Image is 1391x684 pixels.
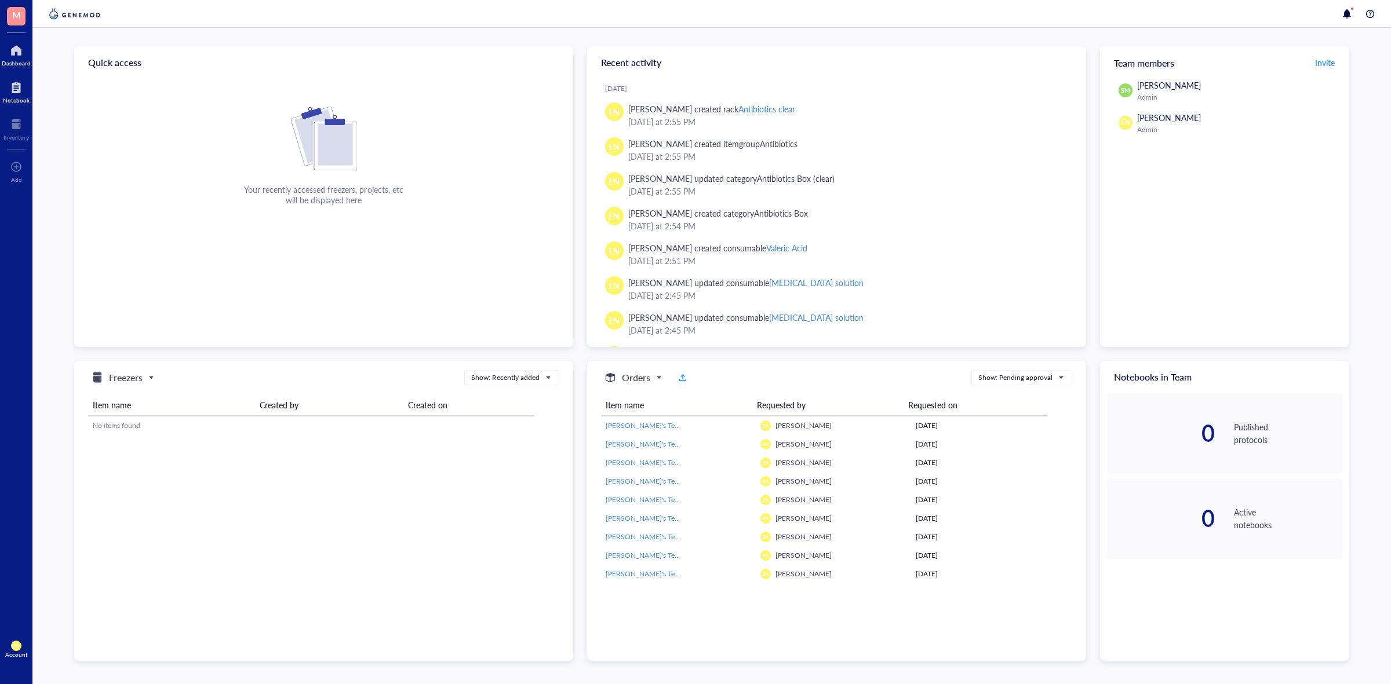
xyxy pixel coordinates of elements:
span: [PERSON_NAME]'s Test Item 2 [606,420,701,430]
span: [PERSON_NAME] [775,420,832,430]
div: Quick access [74,46,573,79]
span: [PERSON_NAME]'s Test Item 2 [606,550,701,560]
div: Antibiotics [760,138,798,149]
img: Cf+DiIyRRx+BTSbnYhsZzE9to3+AfuhVxcka4spAAAAAElFTkSuQmCC [291,107,356,170]
span: EN [1121,118,1130,128]
a: [PERSON_NAME]'s Test Item 2 [606,458,751,468]
a: EN[PERSON_NAME] updated consumable[MEDICAL_DATA] solution[DATE] at 2:45 PM [596,272,1077,306]
div: [DATE] [916,458,1043,468]
div: 0 [1107,507,1215,530]
span: M [12,8,21,22]
th: Requested by [752,394,904,416]
span: EN [609,244,620,257]
div: Show: Recently added [471,372,540,383]
h5: Orders [622,371,650,385]
span: EN [13,643,20,648]
div: [DATE] at 2:54 PM [628,220,1068,232]
div: Valeric Acid [766,242,807,254]
h5: Freezers [109,371,143,385]
div: [DATE] [916,420,1043,431]
span: [PERSON_NAME] [775,532,832,542]
div: Active notebooks [1234,506,1342,531]
a: [PERSON_NAME]'s Test Item 2 [606,532,751,542]
div: Admin [1137,93,1338,102]
img: genemod-logo [46,7,103,21]
div: [DATE] at 2:55 PM [628,185,1068,197]
th: Requested on [904,394,1036,416]
div: [PERSON_NAME] updated consumable [628,276,864,289]
span: EN [763,553,769,558]
a: [PERSON_NAME]'s Test Item 2 [606,439,751,449]
div: Notebook [3,97,30,104]
span: [PERSON_NAME] [775,476,832,486]
span: [PERSON_NAME]'s Test Item 2 [606,458,701,467]
span: [PERSON_NAME] [775,513,832,523]
span: [PERSON_NAME] [775,569,832,579]
div: [DATE] [916,513,1043,524]
div: Antibiotics Box [754,207,808,219]
span: [PERSON_NAME] [1137,79,1201,91]
div: Antibiotics Box (clear) [757,173,835,184]
div: [PERSON_NAME] updated category [628,172,835,185]
span: SM [1121,86,1130,95]
div: [PERSON_NAME] updated consumable [628,311,864,324]
a: [PERSON_NAME]'s Test Item 2 [606,513,751,524]
span: [PERSON_NAME] [775,439,832,449]
span: [PERSON_NAME]'s Test Item 2 [606,532,701,542]
div: [DATE] [916,569,1043,579]
span: EN [763,478,769,484]
button: Invite [1314,53,1335,72]
div: No items found [93,420,530,431]
span: Invite [1315,57,1335,68]
span: EN [609,279,620,292]
div: [MEDICAL_DATA] solution [769,312,864,323]
th: Item name [88,394,255,416]
div: Your recently accessed freezers, projects, etc will be displayed here [244,184,403,205]
div: [DATE] [605,84,1077,93]
span: [PERSON_NAME] [775,550,832,560]
a: [PERSON_NAME]'s Test Item 2 [606,420,751,431]
div: [DATE] at 2:45 PM [628,324,1068,336]
div: [PERSON_NAME] created consumable [628,242,807,254]
span: [PERSON_NAME]'s Test Item 2 [606,439,701,449]
span: [PERSON_NAME]'s Test Item 2 [606,513,701,523]
span: EN [763,534,769,539]
div: [PERSON_NAME] created itemgroup [628,137,798,150]
div: [DATE] at 2:55 PM [628,150,1068,163]
a: [PERSON_NAME]'s Test Item 2 [606,569,751,579]
div: 0 [1107,422,1215,445]
div: [PERSON_NAME] created rack [628,103,795,115]
span: EN [609,210,620,222]
th: Created on [403,394,534,416]
th: Item name [601,394,752,416]
div: [DATE] [916,476,1043,487]
a: Dashboard [2,41,31,67]
div: Team members [1100,46,1349,79]
span: EN [763,515,769,521]
span: EN [609,175,620,188]
span: EN [763,423,769,428]
a: EN[PERSON_NAME] created rackAntibiotics clear[DATE] at 2:55 PM [596,98,1077,133]
a: EN[PERSON_NAME] created consumableValeric Acid[DATE] at 2:51 PM [596,237,1077,272]
span: [PERSON_NAME] [775,458,832,467]
a: [PERSON_NAME]'s Test Item 2 [606,476,751,487]
div: [DATE] [916,439,1043,449]
span: EN [609,105,620,118]
span: EN [763,441,769,447]
div: Admin [1137,125,1338,134]
div: [DATE] at 2:55 PM [628,115,1068,128]
span: EN [763,571,769,576]
span: EN [609,314,620,327]
div: Show: Pending approval [978,372,1053,383]
div: [DATE] [916,495,1043,505]
div: Account [5,651,28,658]
a: [PERSON_NAME]'s Test Item 2 [606,550,751,561]
a: [PERSON_NAME]'s Test Item 2 [606,495,751,505]
div: [DATE] [916,550,1043,561]
div: Add [11,176,22,183]
span: [PERSON_NAME]'s Test Item 2 [606,569,701,579]
div: [MEDICAL_DATA] solution [769,277,864,288]
span: EN [763,460,769,465]
div: [DATE] [916,532,1043,542]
